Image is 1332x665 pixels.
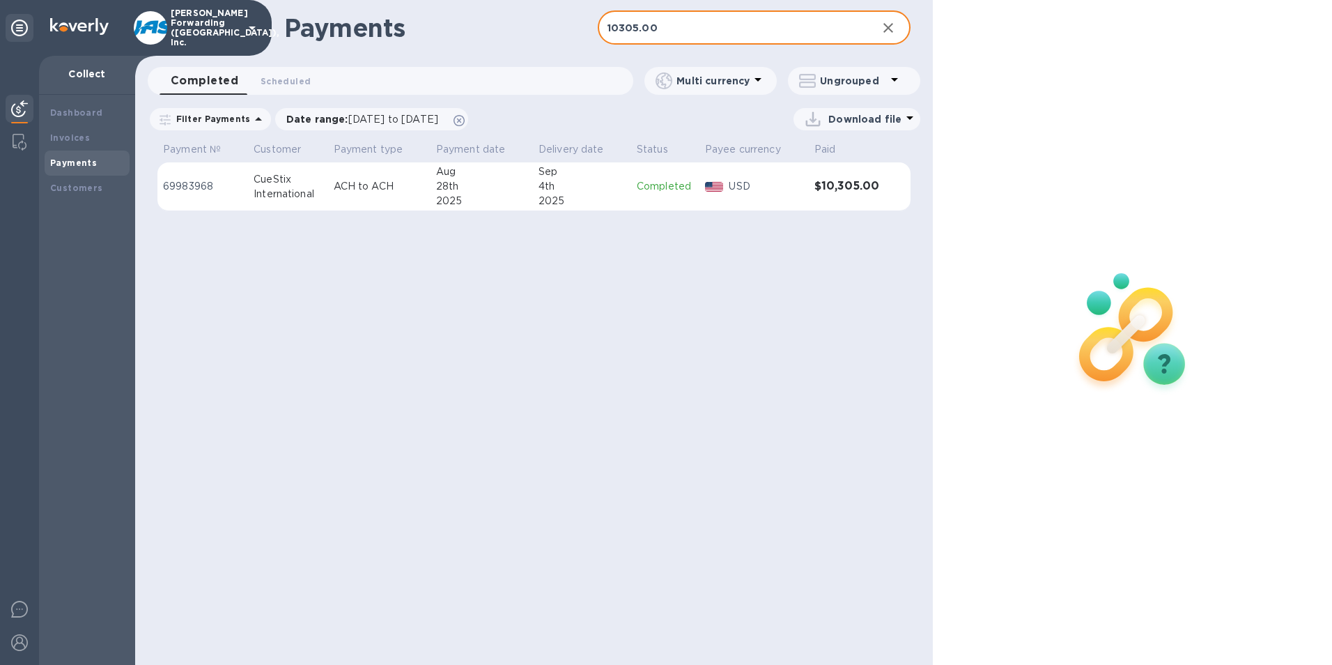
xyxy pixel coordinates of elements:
[436,142,506,157] p: Payment date
[163,179,242,194] p: 69983968
[254,187,322,201] div: International
[171,8,240,47] p: [PERSON_NAME] Forwarding ([GEOGRAPHIC_DATA]), Inc.
[436,165,527,179] div: Aug
[284,13,598,43] h1: Payments
[171,113,250,125] p: Filter Payments
[539,194,626,208] div: 2025
[50,132,90,143] b: Invoices
[171,71,238,91] span: Completed
[254,142,319,157] span: Customer
[705,142,781,157] p: Payee currency
[814,142,854,157] span: Paid
[539,179,626,194] div: 4th
[436,142,524,157] span: Payment date
[436,194,527,208] div: 2025
[814,180,882,193] h3: $10,305.00
[50,67,124,81] p: Collect
[705,182,724,192] img: USD
[348,114,438,125] span: [DATE] to [DATE]
[820,74,886,88] p: Ungrouped
[254,172,322,187] div: CueStix
[705,142,799,157] span: Payee currency
[539,142,622,157] span: Delivery date
[637,179,694,194] p: Completed
[334,142,421,157] span: Payment type
[676,74,750,88] p: Multi currency
[729,179,803,194] p: USD
[50,18,109,35] img: Logo
[163,142,239,157] span: Payment №
[539,142,604,157] p: Delivery date
[814,142,836,157] p: Paid
[50,158,97,168] b: Payments
[828,112,901,126] p: Download file
[254,142,301,157] p: Customer
[334,179,425,194] p: ACH to ACH
[286,112,445,126] p: Date range :
[436,179,527,194] div: 28th
[637,142,668,157] p: Status
[539,165,626,179] div: Sep
[50,107,103,118] b: Dashboard
[50,183,103,193] b: Customers
[637,142,686,157] span: Status
[6,14,33,42] div: Unpin categories
[163,142,221,157] p: Payment №
[275,108,468,130] div: Date range:[DATE] to [DATE]
[261,74,311,89] span: Scheduled
[334,142,403,157] p: Payment type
